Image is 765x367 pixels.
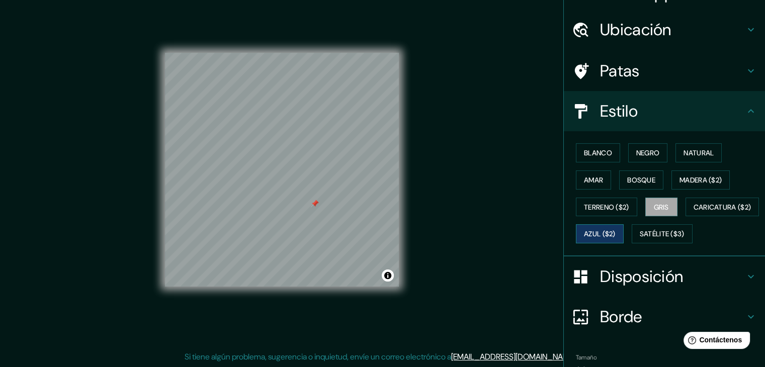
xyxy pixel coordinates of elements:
[576,198,637,217] button: Terreno ($2)
[640,230,685,239] font: Satélite ($3)
[694,203,751,212] font: Caricatura ($2)
[185,351,451,362] font: Si tiene algún problema, sugerencia o inquietud, envíe un correo electrónico a
[584,203,629,212] font: Terreno ($2)
[584,148,612,157] font: Blanco
[654,203,669,212] font: Gris
[576,353,597,361] font: Tamaño
[584,230,616,239] font: Azul ($2)
[451,351,575,362] a: [EMAIL_ADDRESS][DOMAIN_NAME]
[619,170,663,190] button: Bosque
[564,51,765,91] div: Patas
[675,328,754,356] iframe: Lanzador de widgets de ayuda
[671,170,730,190] button: Madera ($2)
[686,198,759,217] button: Caricatura ($2)
[684,148,714,157] font: Natural
[675,143,722,162] button: Natural
[636,148,660,157] font: Negro
[584,175,603,185] font: Amar
[627,175,655,185] font: Bosque
[576,224,624,243] button: Azul ($2)
[564,256,765,297] div: Disposición
[628,143,668,162] button: Negro
[564,10,765,50] div: Ubicación
[600,101,638,122] font: Estilo
[165,53,399,287] canvas: Mapa
[600,19,671,40] font: Ubicación
[645,198,677,217] button: Gris
[600,60,640,81] font: Patas
[576,143,620,162] button: Blanco
[564,91,765,131] div: Estilo
[382,269,394,282] button: Activar o desactivar atribución
[600,266,683,287] font: Disposición
[632,224,693,243] button: Satélite ($3)
[679,175,722,185] font: Madera ($2)
[576,170,611,190] button: Amar
[600,306,642,327] font: Borde
[564,297,765,337] div: Borde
